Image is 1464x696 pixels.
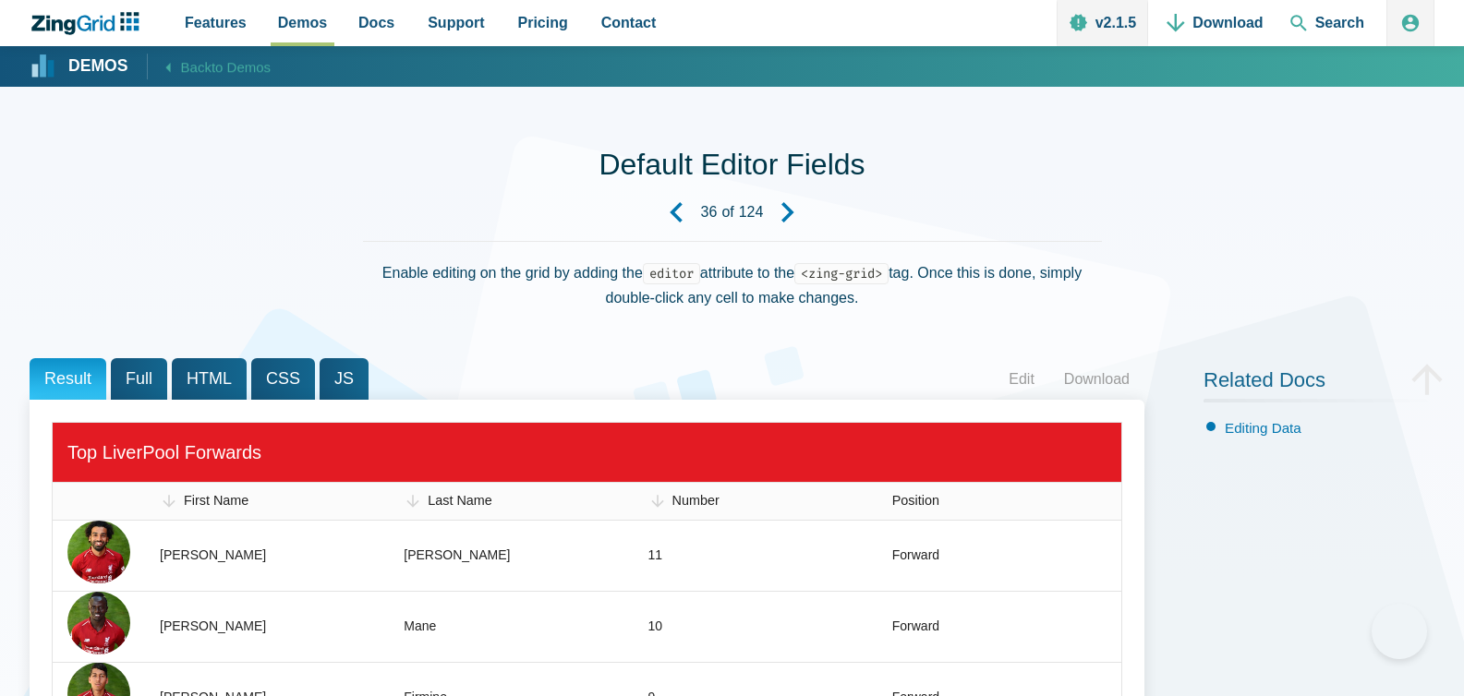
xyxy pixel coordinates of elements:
strong: 36 [701,205,718,220]
span: Position [892,493,939,508]
span: CSS [251,358,315,400]
div: 11 [648,545,663,567]
div: Top LiverPool Forwards [67,437,1107,468]
a: Next Demo [763,187,813,237]
iframe: Toggle Customer Support [1372,604,1427,659]
span: Docs [358,10,394,35]
code: editor [643,263,700,284]
div: Forward [892,545,939,567]
span: Features [185,10,247,35]
div: [PERSON_NAME] [160,545,266,567]
span: Demos [278,10,327,35]
span: HTML [172,358,247,400]
div: Enable editing on the grid by adding the attribute to the tag. Once this is done, simply double-c... [363,241,1102,329]
strong: 124 [739,205,764,220]
span: Number [672,493,720,508]
div: Mane [404,616,436,638]
span: Result [30,358,106,400]
img: Player Img N/A [67,592,130,654]
span: First Name [184,493,248,508]
span: Back [181,55,272,78]
span: Last Name [428,493,492,508]
code: <zing-grid> [794,263,889,284]
a: Editing Data [1225,420,1301,436]
div: Forward [892,616,939,638]
a: Edit [994,366,1049,393]
img: Player Img N/A [67,521,130,583]
span: Contact [601,10,657,35]
strong: Demos [68,58,128,75]
span: Pricing [518,10,568,35]
div: [PERSON_NAME] [160,616,266,638]
span: Full [111,358,167,400]
div: 10 [648,616,663,638]
span: to Demos [212,59,271,75]
span: JS [320,358,369,400]
a: Download [1049,366,1144,393]
h1: Default Editor Fields [599,146,865,187]
a: Previous Demo [651,187,701,237]
a: ZingChart Logo. Click to return to the homepage [30,12,149,35]
a: Demos [31,55,128,78]
h2: Related Docs [1204,367,1434,402]
span: Support [428,10,484,35]
div: [PERSON_NAME] [404,545,510,567]
span: of [721,205,733,220]
a: Backto Demos [147,54,272,78]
